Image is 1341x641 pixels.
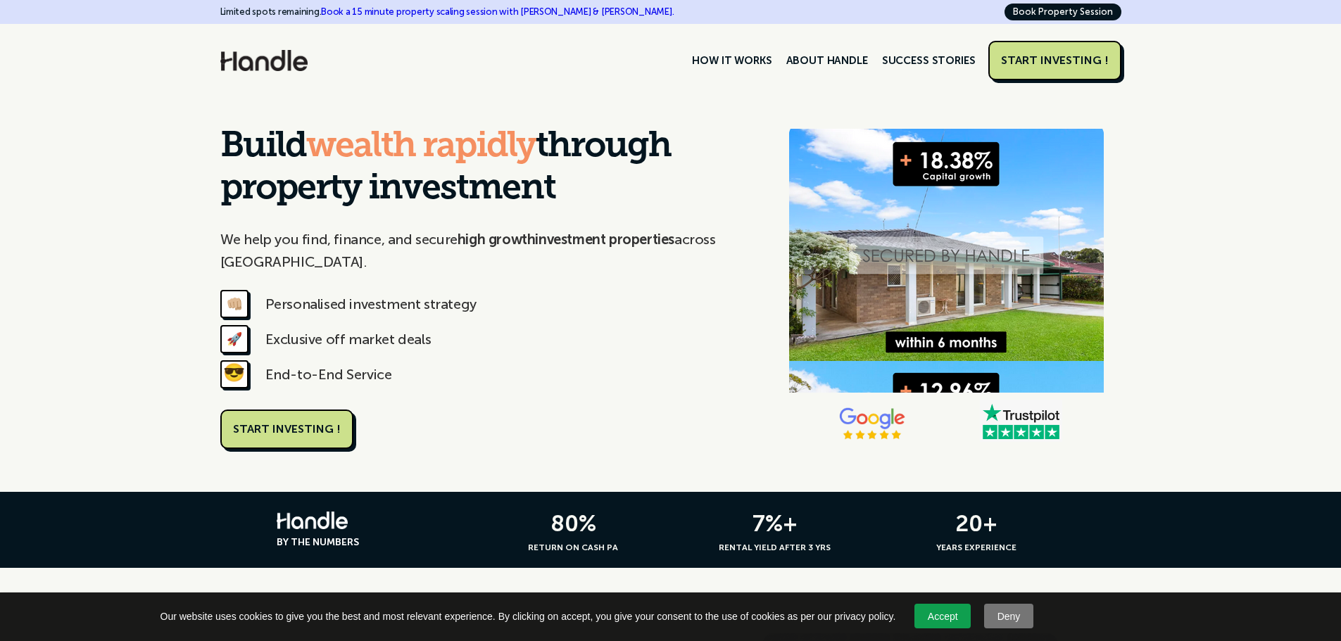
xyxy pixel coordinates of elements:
div: START INVESTING ! [1001,53,1109,68]
a: Accept [914,604,971,628]
div: Limited spots remaining. [220,4,674,20]
a: Deny [984,604,1033,628]
span: wealth rapidly [306,129,536,165]
h6: BY THE NUMBERS [277,536,467,549]
strong: high growth [458,231,536,248]
div: 👊🏼 [220,290,248,318]
h6: RETURN ON CASH PA [478,541,669,554]
h3: 80% [478,513,669,534]
a: SUCCESS STORIES [875,49,983,72]
h1: Build through property investment [220,127,744,211]
a: START INVESTING ! [988,41,1121,80]
div: 🚀 [220,325,248,353]
div: Personalised investment strategy [265,293,477,315]
a: Book a 15 minute property scaling session with [PERSON_NAME] & [PERSON_NAME]. [321,6,674,17]
a: Book Property Session [1005,4,1121,20]
div: Exclusive off market deals [265,328,432,350]
span: Our website uses cookies to give you the best and most relevant experience. By clicking on accept... [160,609,896,623]
h6: YEARS EXPERIENCE [881,541,1072,554]
h3: 7%+ [680,513,871,534]
a: ABOUT HANDLE [779,49,875,72]
strong: 😎 [223,367,245,381]
strong: investment properties [535,231,674,248]
p: We help you find, finance, and secure across [GEOGRAPHIC_DATA]. [220,228,744,273]
h3: 20+ [881,513,1072,534]
h6: RENTAL YIELD AFTER 3 YRS [680,541,871,554]
a: START INVESTING ! [220,410,353,449]
div: End-to-End Service [265,363,392,386]
a: HOW IT WORKS [685,49,779,72]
